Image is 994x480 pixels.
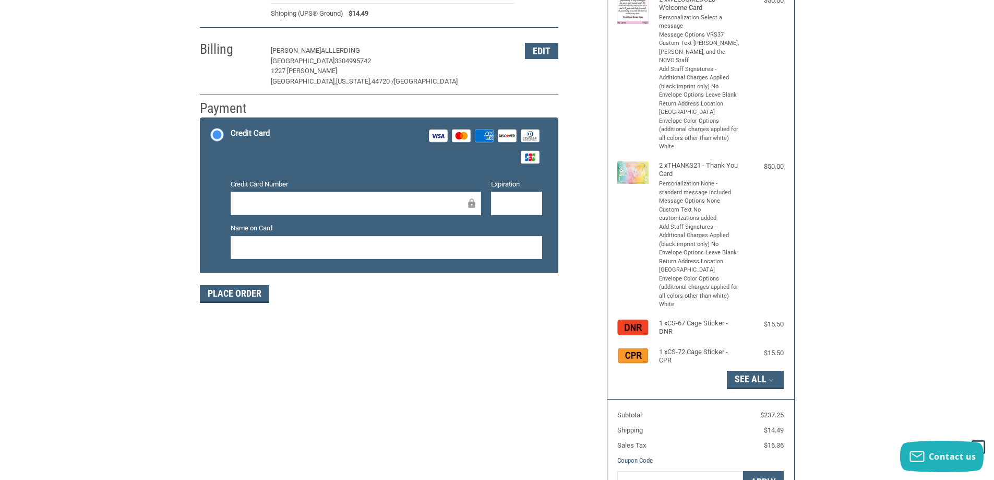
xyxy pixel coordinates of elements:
[659,249,740,257] li: Envelope Options Leave Blank
[659,117,740,151] li: Envelope Color Options (additional charges applied for all colors other than white) White
[200,285,269,303] button: Place Order
[231,125,270,142] div: Credit Card
[617,426,643,434] span: Shipping
[659,31,740,40] li: Message Options VRS37
[271,67,337,75] span: 1227 [PERSON_NAME]
[343,8,368,19] span: $14.49
[491,179,542,190] label: Expiration
[742,348,784,358] div: $15.50
[231,223,542,233] label: Name on Card
[760,411,784,419] span: $237.25
[659,14,740,31] li: Personalization Select a message
[394,77,458,85] span: [GEOGRAPHIC_DATA]
[929,451,976,462] span: Contact us
[742,319,784,330] div: $15.50
[727,371,784,389] button: See All
[372,77,394,85] span: 44720 /
[271,77,336,85] span: [GEOGRAPHIC_DATA],
[617,456,653,464] a: Coupon Code
[659,180,740,197] li: Personalization None - standard message included
[659,223,740,249] li: Add Staff Signatures - Additional Charges Applied (black imprint only) No
[321,46,360,54] span: ALLLERDING
[271,46,321,54] span: [PERSON_NAME]
[200,100,261,117] h2: Payment
[231,179,481,190] label: Credit Card Number
[617,441,646,449] span: Sales Tax
[659,206,740,223] li: Custom Text No customizations added
[659,319,740,336] h4: 1 x CS-67 Cage Sticker - DNR
[200,41,261,58] h2: Billing
[659,100,740,117] li: Return Address Location [GEOGRAPHIC_DATA]
[271,8,343,19] span: Shipping (UPS® Ground)
[525,43,558,59] button: Edit
[336,77,372,85] span: [US_STATE],
[659,348,740,365] h4: 1 x CS-72 Cage Sticker - CPR
[617,411,642,419] span: Subtotal
[659,65,740,91] li: Add Staff Signatures - Additional Charges Applied (black imprint only) No
[659,275,740,309] li: Envelope Color Options (additional charges applied for all colors other than white) White
[659,91,740,100] li: Envelope Options Leave Blank
[271,57,334,65] span: [GEOGRAPHIC_DATA]
[659,197,740,206] li: Message Options None
[659,39,740,65] li: Custom Text [PERSON_NAME], [PERSON_NAME], and the NCVC Staff
[764,426,784,434] span: $14.49
[764,441,784,449] span: $16.36
[742,161,784,172] div: $50.00
[334,57,371,65] span: 3304995742
[659,257,740,275] li: Return Address Location [GEOGRAPHIC_DATA]
[900,441,984,472] button: Contact us
[659,161,740,179] h4: 2 x THANKS21 - Thank You Card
